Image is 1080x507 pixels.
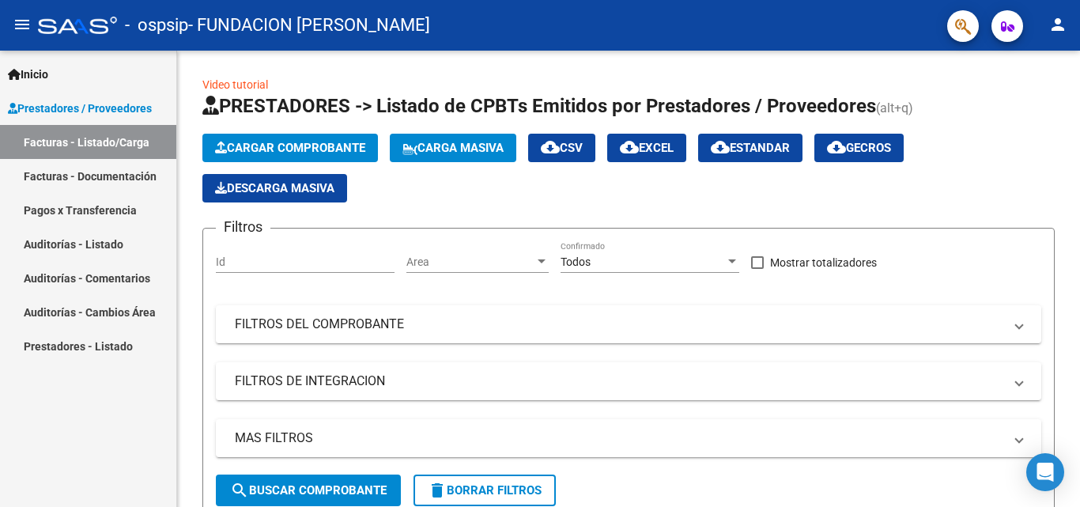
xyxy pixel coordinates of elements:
span: Borrar Filtros [428,483,542,498]
button: Cargar Comprobante [202,134,378,162]
span: Buscar Comprobante [230,483,387,498]
span: Descarga Masiva [215,181,334,195]
mat-expansion-panel-header: MAS FILTROS [216,419,1041,457]
button: Gecros [814,134,904,162]
button: Descarga Masiva [202,174,347,202]
mat-icon: cloud_download [620,138,639,157]
span: EXCEL [620,141,674,155]
app-download-masive: Descarga masiva de comprobantes (adjuntos) [202,174,347,202]
mat-icon: search [230,481,249,500]
span: (alt+q) [876,100,913,115]
span: PRESTADORES -> Listado de CPBTs Emitidos por Prestadores / Proveedores [202,95,876,117]
div: Open Intercom Messenger [1026,453,1064,491]
mat-icon: delete [428,481,447,500]
span: Cargar Comprobante [215,141,365,155]
mat-icon: menu [13,15,32,34]
h3: Filtros [216,216,270,238]
mat-icon: cloud_download [541,138,560,157]
span: Estandar [711,141,790,155]
span: - ospsip [125,8,188,43]
mat-panel-title: FILTROS DE INTEGRACION [235,373,1003,390]
button: Carga Masiva [390,134,516,162]
mat-panel-title: MAS FILTROS [235,429,1003,447]
mat-expansion-panel-header: FILTROS DEL COMPROBANTE [216,305,1041,343]
span: Todos [561,255,591,268]
mat-icon: cloud_download [827,138,846,157]
mat-icon: cloud_download [711,138,730,157]
button: Buscar Comprobante [216,475,401,506]
span: Inicio [8,66,48,83]
button: Borrar Filtros [413,475,556,506]
button: Estandar [698,134,802,162]
a: Video tutorial [202,78,268,91]
span: CSV [541,141,583,155]
span: Mostrar totalizadores [770,253,877,272]
span: Prestadores / Proveedores [8,100,152,117]
button: EXCEL [607,134,686,162]
mat-expansion-panel-header: FILTROS DE INTEGRACION [216,362,1041,400]
span: - FUNDACION [PERSON_NAME] [188,8,430,43]
mat-icon: person [1048,15,1067,34]
span: Carga Masiva [402,141,504,155]
mat-panel-title: FILTROS DEL COMPROBANTE [235,316,1003,333]
span: Area [406,255,534,269]
span: Gecros [827,141,891,155]
button: CSV [528,134,595,162]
